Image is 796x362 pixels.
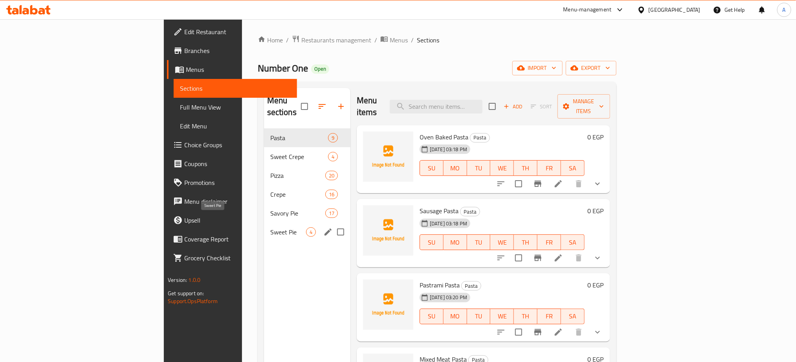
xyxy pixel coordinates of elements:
[270,190,325,199] span: Crepe
[490,234,514,250] button: WE
[325,208,338,218] div: items
[270,133,328,143] span: Pasta
[167,135,297,154] a: Choice Groups
[363,205,413,256] img: Sausage Pasta
[564,311,581,322] span: SA
[462,282,481,291] span: Pasta
[168,288,204,298] span: Get support on:
[783,5,786,14] span: A
[572,63,610,73] span: export
[167,60,297,79] a: Menus
[270,171,325,180] span: Pizza
[420,205,459,217] span: Sausage Pasta
[588,132,604,143] h6: 0 EGP
[470,133,490,142] span: Pasta
[588,249,607,267] button: show more
[174,117,297,135] a: Edit Menu
[528,249,547,267] button: Branch-specific-item
[363,280,413,330] img: Pastrami Pasta
[420,234,444,250] button: SU
[306,229,315,236] span: 4
[564,237,581,248] span: SA
[444,309,467,324] button: MO
[541,311,558,322] span: FR
[526,101,558,113] span: Select section first
[322,226,334,238] button: edit
[167,211,297,230] a: Upsell
[380,35,408,45] a: Menus
[167,230,297,249] a: Coverage Report
[569,174,588,193] button: delete
[184,27,290,37] span: Edit Restaurant
[566,61,616,75] button: export
[593,327,602,337] svg: Show Choices
[264,185,350,204] div: Crepe16
[470,133,490,143] div: Pasta
[311,64,329,74] div: Open
[427,220,470,227] span: [DATE] 03:18 PM
[427,146,470,153] span: [DATE] 03:18 PM
[569,249,588,267] button: delete
[510,250,527,266] span: Select to update
[593,253,602,263] svg: Show Choices
[174,79,297,98] a: Sections
[588,323,607,342] button: show more
[186,65,290,74] span: Menus
[390,35,408,45] span: Menus
[470,311,488,322] span: TU
[167,192,297,211] a: Menu disclaimer
[184,178,290,187] span: Promotions
[492,174,510,193] button: sort-choices
[328,152,338,161] div: items
[326,210,337,217] span: 17
[554,253,563,263] a: Edit menu item
[447,311,464,322] span: MO
[564,97,604,116] span: Manage items
[467,309,491,324] button: TU
[510,176,527,192] span: Select to update
[270,227,306,237] span: Sweet Pie
[541,237,558,248] span: FR
[184,216,290,225] span: Upsell
[501,101,526,113] button: Add
[467,160,491,176] button: TU
[484,98,501,115] span: Select section
[541,163,558,174] span: FR
[258,59,308,77] span: Number One
[492,323,510,342] button: sort-choices
[593,179,602,188] svg: Show Choices
[420,279,460,291] span: Pastrami Pasta
[264,166,350,185] div: Pizza20
[258,35,616,45] nav: breadcrumb
[168,296,218,306] a: Support.OpsPlatform
[563,5,612,15] div: Menu-management
[519,63,556,73] span: import
[264,223,350,241] div: Sweet Pie4edit
[588,205,604,216] h6: 0 EGP
[189,275,201,285] span: 1.0.0
[561,309,585,324] button: SA
[264,204,350,223] div: Savory Pie17
[569,323,588,342] button: delete
[167,22,297,41] a: Edit Restaurant
[270,152,328,161] span: Sweet Crepe
[493,163,511,174] span: WE
[501,101,526,113] span: Add item
[184,159,290,168] span: Coupons
[423,163,440,174] span: SU
[420,131,468,143] span: Oven Baked Pasta
[167,154,297,173] a: Coupons
[514,160,537,176] button: TH
[517,311,534,322] span: TH
[325,171,338,180] div: items
[447,237,464,248] span: MO
[326,191,337,198] span: 16
[537,234,561,250] button: FR
[447,163,464,174] span: MO
[649,5,701,14] div: [GEOGRAPHIC_DATA]
[588,280,604,291] h6: 0 EGP
[461,281,481,291] div: Pasta
[184,253,290,263] span: Grocery Checklist
[332,97,350,116] button: Add section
